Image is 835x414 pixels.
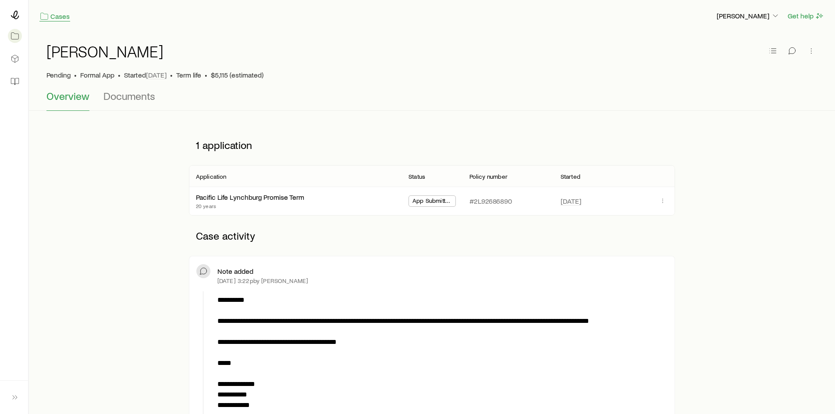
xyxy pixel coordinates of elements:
[103,90,155,102] span: Documents
[39,11,70,21] a: Cases
[46,71,71,79] p: Pending
[716,11,780,21] button: [PERSON_NAME]
[196,193,304,201] a: Pacific Life Lynchburg Promise Term
[561,173,580,180] p: Started
[74,71,77,79] span: •
[409,173,425,180] p: Status
[189,223,675,249] p: Case activity
[561,197,581,205] span: [DATE]
[787,11,824,21] button: Get help
[196,173,227,180] p: Application
[189,132,675,158] p: 1 application
[196,193,304,202] div: Pacific Life Lynchburg Promise Term
[46,42,163,60] h1: [PERSON_NAME]
[196,202,304,209] p: 20 years
[46,90,89,102] span: Overview
[118,71,121,79] span: •
[469,173,508,180] p: Policy number
[124,71,167,79] p: Started
[176,71,201,79] span: Term life
[717,11,780,20] p: [PERSON_NAME]
[217,277,308,284] p: [DATE] 3:22p by [PERSON_NAME]
[205,71,207,79] span: •
[217,267,253,276] p: Note added
[80,71,114,79] span: Formal App
[146,71,167,79] span: [DATE]
[170,71,173,79] span: •
[412,197,452,206] span: App Submitted
[469,197,512,205] p: #2L92686890
[211,71,263,79] span: $5,115 (estimated)
[46,90,817,111] div: Case details tabs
